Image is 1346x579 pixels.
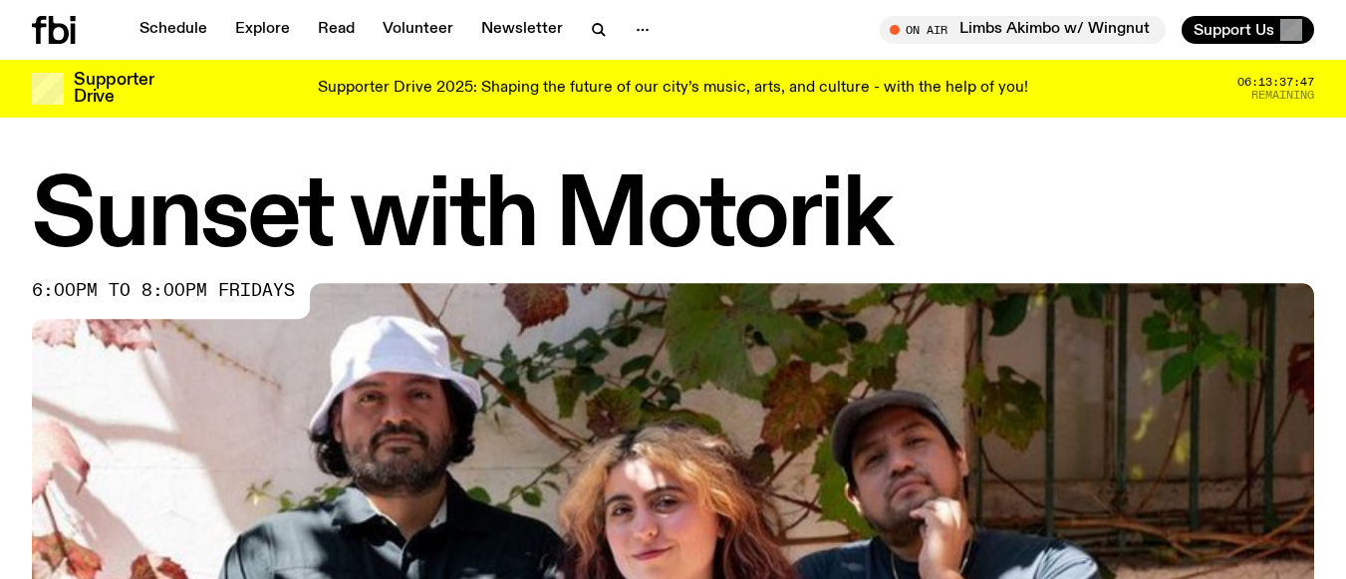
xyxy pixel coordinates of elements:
span: Support Us [1194,21,1274,39]
span: 6:00pm to 8:00pm fridays [32,283,295,299]
button: Support Us [1182,16,1314,44]
a: Read [306,16,367,44]
a: Volunteer [371,16,465,44]
h1: Sunset with Motorik [32,173,1314,263]
a: Schedule [128,16,219,44]
p: Supporter Drive 2025: Shaping the future of our city’s music, arts, and culture - with the help o... [318,80,1028,98]
button: On AirLimbs Akimbo w/ Wingnut [880,16,1166,44]
h3: Supporter Drive [74,72,153,106]
a: Newsletter [469,16,575,44]
a: Explore [223,16,302,44]
span: Remaining [1251,90,1314,101]
span: 06:13:37:47 [1237,77,1314,88]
